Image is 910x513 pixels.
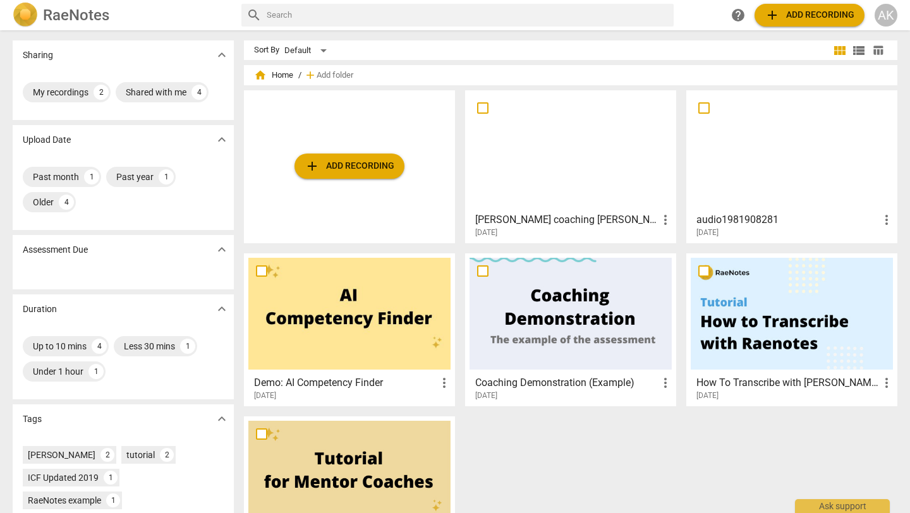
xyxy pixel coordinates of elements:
div: Default [284,40,331,61]
span: search [246,8,262,23]
h3: Coaching Demonstration (Example) [475,375,658,390]
span: more_vert [879,375,894,390]
h3: Anna coaching Kim [475,212,658,227]
button: Table view [868,41,887,60]
span: more_vert [879,212,894,227]
h3: Demo: AI Competency Finder [254,375,437,390]
span: view_list [851,43,866,58]
span: expand_more [214,242,229,257]
a: How To Transcribe with [PERSON_NAME][DATE] [691,258,893,401]
a: LogoRaeNotes [13,3,231,28]
div: Up to 10 mins [33,340,87,353]
div: 1 [104,471,118,485]
h3: audio1981908281 [696,212,879,227]
span: [DATE] [696,390,719,401]
div: Shared with me [126,86,186,99]
span: add [305,159,320,174]
span: more_vert [658,212,673,227]
span: Add recording [305,159,394,174]
div: 4 [92,339,107,354]
button: AK [875,4,897,27]
div: tutorial [126,449,155,461]
span: expand_more [214,301,229,317]
span: home [254,69,267,81]
span: [DATE] [696,227,719,238]
div: 2 [94,85,109,100]
div: Past month [33,171,79,183]
button: Upload [755,4,864,27]
a: Coaching Demonstration (Example)[DATE] [470,258,672,401]
span: [DATE] [475,227,497,238]
div: 1 [88,364,104,379]
p: Assessment Due [23,243,88,256]
p: Upload Date [23,133,71,147]
div: Less 30 mins [124,340,175,353]
span: Add folder [317,71,353,80]
button: List view [849,41,868,60]
div: Sort By [254,45,279,55]
span: view_module [832,43,847,58]
div: 4 [191,85,207,100]
button: Show more [212,299,231,318]
span: expand_more [214,411,229,426]
span: table_chart [872,44,884,56]
div: My recordings [33,86,88,99]
button: Upload [294,154,404,179]
span: more_vert [437,375,452,390]
div: 2 [100,448,114,462]
div: 1 [106,493,120,507]
button: Show more [212,409,231,428]
a: [PERSON_NAME] coaching [PERSON_NAME][DATE] [470,95,672,238]
div: RaeNotes example [28,494,101,507]
div: Older [33,196,54,208]
p: Tags [23,413,42,426]
h3: How To Transcribe with RaeNotes [696,375,879,390]
div: [PERSON_NAME] [28,449,95,461]
span: add [765,8,780,23]
a: Help [727,4,749,27]
span: Add recording [765,8,854,23]
button: Show more [212,130,231,149]
button: Show more [212,240,231,259]
div: 2 [160,448,174,462]
img: Logo [13,3,38,28]
div: 1 [159,169,174,184]
button: Show more [212,45,231,64]
span: add [304,69,317,81]
button: Tile view [830,41,849,60]
h2: RaeNotes [43,6,109,24]
span: expand_more [214,132,229,147]
div: Ask support [795,499,890,513]
div: 1 [84,169,99,184]
span: [DATE] [254,390,276,401]
span: Home [254,69,293,81]
span: more_vert [658,375,673,390]
span: expand_more [214,47,229,63]
div: Past year [116,171,154,183]
p: Sharing [23,49,53,62]
p: Duration [23,303,57,316]
div: 4 [59,195,74,210]
a: audio1981908281[DATE] [691,95,893,238]
div: Under 1 hour [33,365,83,378]
input: Search [267,5,669,25]
span: help [731,8,746,23]
span: [DATE] [475,390,497,401]
div: 1 [180,339,195,354]
span: / [298,71,301,80]
div: ICF Updated 2019 [28,471,99,484]
a: Demo: AI Competency Finder[DATE] [248,258,451,401]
